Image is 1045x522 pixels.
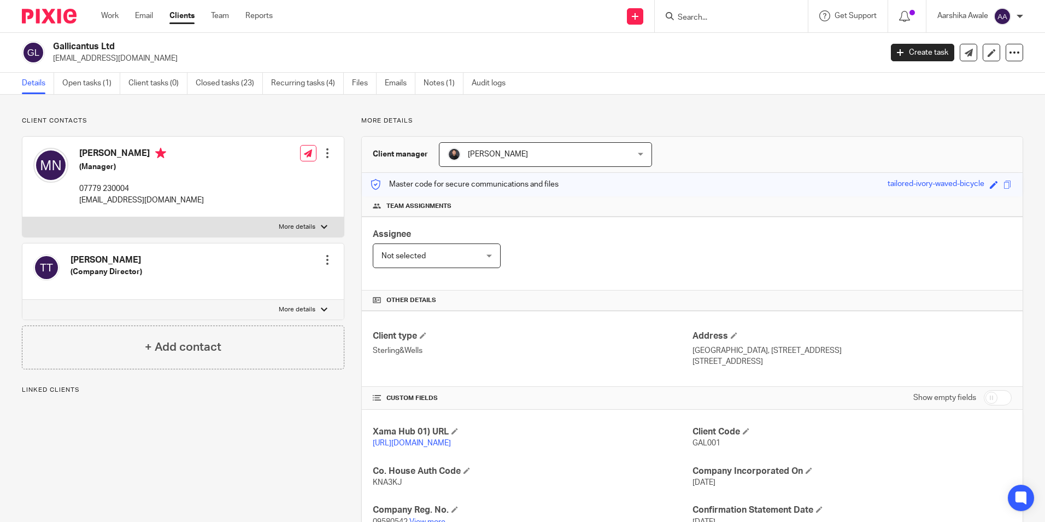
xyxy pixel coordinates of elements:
h4: Company Reg. No. [373,504,692,516]
span: Other details [386,296,436,305]
h4: Xama Hub 01) URL [373,426,692,438]
a: Client tasks (0) [128,73,187,94]
img: svg%3E [994,8,1011,25]
input: Search [677,13,775,23]
p: [GEOGRAPHIC_DATA], [STREET_ADDRESS] [692,345,1012,356]
h4: Confirmation Statement Date [692,504,1012,516]
h4: Co. House Auth Code [373,466,692,477]
p: Sterling&Wells [373,345,692,356]
p: Master code for secure communications and files [370,179,559,190]
span: Get Support [835,12,877,20]
a: Audit logs [472,73,514,94]
p: More details [279,223,315,231]
p: 07779 230004 [79,183,204,194]
h4: [PERSON_NAME] [79,148,204,161]
a: Recurring tasks (4) [271,73,344,94]
span: Assignee [373,230,411,239]
h3: Client manager [373,149,428,160]
a: Details [22,73,54,94]
a: Emails [385,73,415,94]
a: Create task [891,44,954,61]
a: Reports [245,10,273,21]
a: Email [135,10,153,21]
p: Client contacts [22,117,344,125]
span: [PERSON_NAME] [468,150,528,158]
p: [STREET_ADDRESS] [692,356,1012,367]
h4: [PERSON_NAME] [71,254,142,266]
h4: + Add contact [145,339,221,356]
div: tailored-ivory-waved-bicycle [888,178,984,191]
img: My%20Photo.jpg [448,148,461,161]
p: More details [361,117,1023,125]
h4: CUSTOM FIELDS [373,394,692,403]
p: [EMAIL_ADDRESS][DOMAIN_NAME] [79,195,204,206]
h4: Company Incorporated On [692,466,1012,477]
a: Work [101,10,119,21]
p: More details [279,305,315,314]
h4: Address [692,330,1012,342]
img: svg%3E [33,254,60,281]
p: [EMAIL_ADDRESS][DOMAIN_NAME] [53,53,874,64]
i: Primary [155,148,166,159]
label: Show empty fields [913,392,976,403]
h5: (Manager) [79,161,204,172]
span: GAL001 [692,439,720,447]
img: svg%3E [22,41,45,64]
a: Files [352,73,377,94]
a: Open tasks (1) [62,73,120,94]
a: Closed tasks (23) [196,73,263,94]
span: KNA3KJ [373,479,402,486]
h5: (Company Director) [71,266,142,277]
h4: Client type [373,330,692,342]
p: Aarshika Awale [937,10,988,21]
h2: Gallicantus Ltd [53,41,710,53]
h4: Client Code [692,426,1012,438]
span: [DATE] [692,479,715,486]
a: [URL][DOMAIN_NAME] [373,439,451,447]
img: Pixie [22,9,77,24]
a: Clients [169,10,195,21]
img: svg%3E [33,148,68,183]
p: Linked clients [22,386,344,395]
span: Not selected [381,252,426,260]
a: Notes (1) [424,73,463,94]
span: Team assignments [386,202,451,211]
a: Team [211,10,229,21]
